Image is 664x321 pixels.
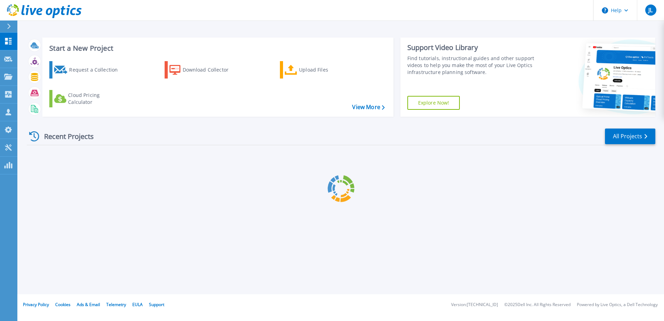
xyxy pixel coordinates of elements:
div: Find tutorials, instructional guides and other support videos to help you make the most of your L... [407,55,537,76]
div: Upload Files [299,63,355,77]
a: All Projects [605,129,655,144]
a: Upload Files [280,61,357,79]
a: Telemetry [106,302,126,307]
div: Download Collector [183,63,238,77]
a: View More [352,104,384,110]
a: Cookies [55,302,70,307]
span: JL [648,7,653,13]
div: Recent Projects [27,128,103,145]
a: Ads & Email [77,302,100,307]
a: Support [149,302,164,307]
li: Powered by Live Optics, a Dell Technology [577,303,658,307]
li: Version: [TECHNICAL_ID] [451,303,498,307]
a: Download Collector [165,61,242,79]
div: Support Video Library [407,43,537,52]
div: Cloud Pricing Calculator [68,92,124,106]
li: © 2025 Dell Inc. All Rights Reserved [504,303,571,307]
a: Explore Now! [407,96,460,110]
a: Privacy Policy [23,302,49,307]
a: EULA [132,302,143,307]
a: Request a Collection [49,61,127,79]
a: Cloud Pricing Calculator [49,90,127,107]
h3: Start a New Project [49,44,384,52]
div: Request a Collection [69,63,125,77]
